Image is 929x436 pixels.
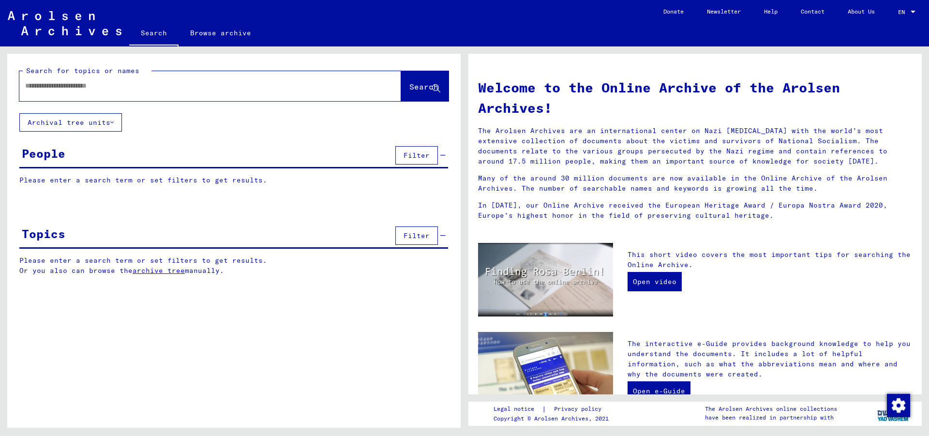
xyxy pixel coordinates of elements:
a: archive tree [133,266,185,275]
p: have been realized in partnership with [705,413,837,422]
a: Legal notice [494,404,542,414]
p: The Arolsen Archives are an international center on Nazi [MEDICAL_DATA] with the world’s most ext... [478,126,912,166]
img: Change consent [887,394,910,417]
span: Filter [404,231,430,240]
p: This short video covers the most important tips for searching the Online Archive. [628,250,912,270]
button: Filter [395,146,438,165]
button: Search [401,71,449,101]
img: eguide.jpg [478,332,613,422]
a: Open video [628,272,682,291]
div: | [494,404,613,414]
h1: Welcome to the Online Archive of the Arolsen Archives! [478,77,912,118]
p: Copyright © Arolsen Archives, 2021 [494,414,613,423]
img: video.jpg [478,243,613,316]
button: Filter [395,226,438,245]
p: Many of the around 30 million documents are now available in the Online Archive of the Arolsen Ar... [478,173,912,194]
a: Privacy policy [546,404,613,414]
button: Archival tree units [19,113,122,132]
img: Arolsen_neg.svg [8,11,121,35]
img: yv_logo.png [875,401,912,425]
p: Please enter a search term or set filters to get results. Or you also can browse the manually. [19,256,449,276]
p: In [DATE], our Online Archive received the European Heritage Award / Europa Nostra Award 2020, Eu... [478,200,912,221]
p: The Arolsen Archives online collections [705,405,837,413]
a: Search [129,21,179,46]
p: The interactive e-Guide provides background knowledge to help you understand the documents. It in... [628,339,912,379]
span: Search [409,82,438,91]
div: Topics [22,225,65,242]
mat-label: Search for topics or names [26,66,139,75]
span: EN [898,9,909,15]
a: Open e-Guide [628,381,690,401]
p: Please enter a search term or set filters to get results. [19,175,448,185]
a: Browse archive [179,21,263,45]
div: People [22,145,65,162]
span: Filter [404,151,430,160]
